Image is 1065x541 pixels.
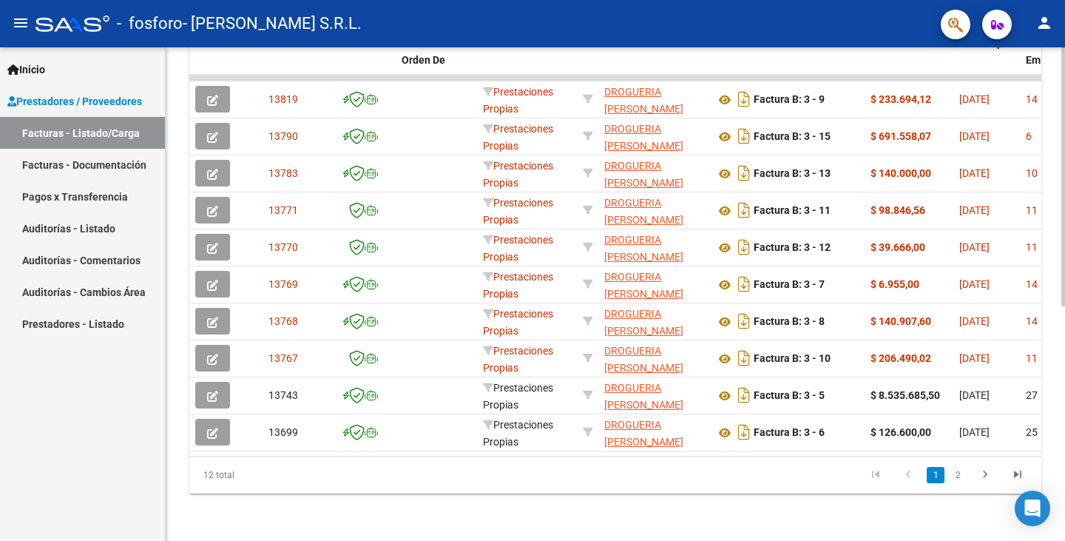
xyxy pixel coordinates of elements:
[862,467,890,483] a: go to first page
[947,463,969,488] li: page 2
[870,204,925,216] strong: $ 98.846,56
[870,93,931,105] strong: $ 233.694,12
[268,204,298,216] span: 13771
[604,158,703,189] div: 30718490789
[754,131,831,143] strong: Factura B: 3 - 15
[1026,352,1038,364] span: 11
[483,234,553,263] span: Prestaciones Propias
[483,123,553,152] span: Prestaciones Propias
[268,241,298,253] span: 13770
[483,345,553,374] span: Prestaciones Propias
[870,130,931,142] strong: $ 691.558,07
[604,197,683,243] span: DROGUERIA [PERSON_NAME] S.R.L.
[1026,278,1038,290] span: 14
[396,27,477,93] datatable-header-cell: Facturado x Orden De
[604,234,683,280] span: DROGUERIA [PERSON_NAME] S.R.L.
[959,426,990,438] span: [DATE]
[263,27,337,93] datatable-header-cell: ID
[604,160,683,206] span: DROGUERIA [PERSON_NAME] S.R.L.
[604,308,683,354] span: DROGUERIA [PERSON_NAME] S.R.L.
[337,27,396,93] datatable-header-cell: CAE
[734,124,754,148] i: Descargar documento
[870,389,940,401] strong: $ 8.535.685,50
[268,130,298,142] span: 13790
[1026,130,1032,142] span: 6
[268,315,298,327] span: 13768
[754,205,831,217] strong: Factura B: 3 - 11
[754,94,825,106] strong: Factura B: 3 - 9
[894,467,922,483] a: go to previous page
[1004,467,1032,483] a: go to last page
[754,353,831,365] strong: Factura B: 3 - 10
[959,278,990,290] span: [DATE]
[734,420,754,444] i: Descargar documento
[959,93,990,105] span: [DATE]
[483,419,553,448] span: Prestaciones Propias
[604,345,683,391] span: DROGUERIA [PERSON_NAME] S.R.L.
[734,198,754,222] i: Descargar documento
[483,308,553,337] span: Prestaciones Propias
[959,241,990,253] span: [DATE]
[1035,14,1053,32] mat-icon: person
[1026,389,1038,401] span: 27
[734,87,754,111] i: Descargar documento
[1026,241,1038,253] span: 11
[604,343,703,374] div: 30718490789
[870,241,925,253] strong: $ 39.666,00
[604,419,683,465] span: DROGUERIA [PERSON_NAME] S.R.L.
[604,269,703,300] div: 30718490789
[7,61,45,78] span: Inicio
[1026,426,1038,438] span: 25
[7,93,142,110] span: Prestadores / Proveedores
[953,27,1020,93] datatable-header-cell: Fecha Cpbt
[183,7,362,40] span: - [PERSON_NAME] S.R.L.
[959,167,990,179] span: [DATE]
[959,389,990,401] span: [DATE]
[959,130,990,142] span: [DATE]
[1015,491,1050,526] div: Open Intercom Messenger
[604,86,683,132] span: DROGUERIA [PERSON_NAME] S.R.L.
[754,242,831,254] strong: Factura B: 3 - 12
[734,383,754,407] i: Descargar documento
[402,37,457,66] span: Facturado x Orden De
[477,27,577,93] datatable-header-cell: Area
[754,316,825,328] strong: Factura B: 3 - 8
[754,427,825,439] strong: Factura B: 3 - 6
[268,389,298,401] span: 13743
[959,315,990,327] span: [DATE]
[709,27,865,93] datatable-header-cell: CPBT
[734,235,754,259] i: Descargar documento
[604,382,683,428] span: DROGUERIA [PERSON_NAME] S.R.L.
[268,352,298,364] span: 13767
[1026,167,1038,179] span: 10
[734,161,754,185] i: Descargar documento
[268,167,298,179] span: 13783
[870,315,931,327] strong: $ 140.907,60
[117,7,183,40] span: - fosforo
[734,272,754,296] i: Descargar documento
[268,426,298,438] span: 13699
[483,382,553,411] span: Prestaciones Propias
[971,467,999,483] a: go to next page
[604,195,703,226] div: 30718490789
[483,160,553,189] span: Prestaciones Propias
[483,197,553,226] span: Prestaciones Propias
[268,93,298,105] span: 13819
[870,352,931,364] strong: $ 206.490,02
[483,271,553,300] span: Prestaciones Propias
[865,27,953,93] datatable-header-cell: Monto
[268,278,298,290] span: 13769
[604,121,703,152] div: 30718490789
[604,232,703,263] div: 30718490789
[927,467,944,483] a: 1
[604,417,703,448] div: 30718490789
[949,467,967,483] a: 2
[604,380,703,411] div: 30718490789
[1026,315,1038,327] span: 14
[604,306,703,337] div: 30718490789
[870,426,931,438] strong: $ 126.600,00
[604,84,703,115] div: 30718490789
[734,346,754,370] i: Descargar documento
[1026,204,1038,216] span: 11
[870,167,931,179] strong: $ 140.000,00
